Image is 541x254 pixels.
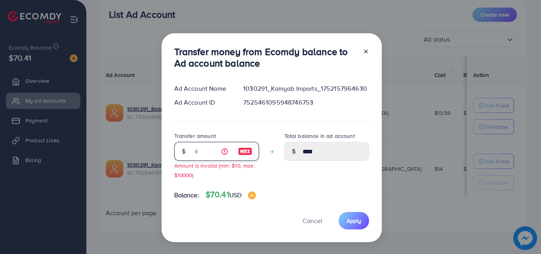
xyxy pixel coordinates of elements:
[237,98,375,107] div: 7525461095948746753
[284,132,355,140] label: Total balance in ad account
[238,147,252,156] img: image
[174,132,216,140] label: Transfer amount
[339,212,369,229] button: Apply
[248,191,256,199] img: image
[206,190,256,200] h4: $70.41
[168,98,237,107] div: Ad Account ID
[168,84,237,93] div: Ad Account Name
[237,84,375,93] div: 1030291_Kamyab Imports_1752157964630
[347,217,361,225] span: Apply
[229,191,242,199] span: USD
[174,191,199,200] span: Balance:
[293,212,332,229] button: Cancel
[174,162,255,178] small: Amount is invalid (min: $10, max: $10000)
[303,216,322,225] span: Cancel
[174,46,356,69] h3: Transfer money from Ecomdy balance to Ad account balance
